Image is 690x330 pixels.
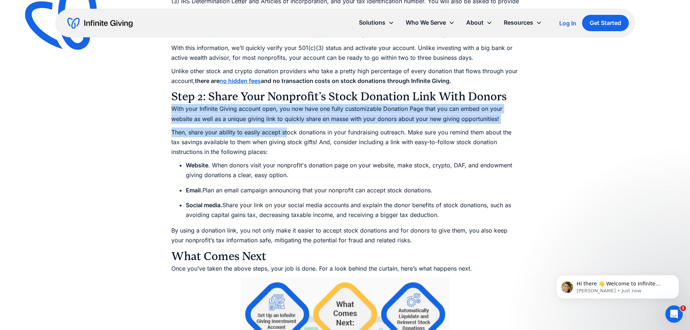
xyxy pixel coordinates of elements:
[559,20,576,26] div: Log In
[171,89,519,104] h3: Step 2: Share Your Nonprofit’s Stock Donation Link With Donors
[171,249,519,264] h3: What Comes Next
[680,305,686,311] span: 1
[219,77,261,84] a: no hidden fees
[195,77,219,84] strong: there are
[171,128,519,157] p: Then, share your ability to easily accept stock donations in your fundraising outreach. Make sure...
[665,305,683,323] iframe: Intercom live chat
[186,201,222,209] strong: Social media.
[359,18,385,28] div: Solutions
[171,226,519,245] p: By using a donation link, you not only make it easier to accept stock donations and for donors to...
[353,15,400,30] div: Solutions
[186,162,208,169] strong: Website
[186,187,202,194] strong: Email.
[498,15,548,30] div: Resources
[186,160,519,180] li: . When donors visit your nonprofit's donation page on your website, make stock, crypto, DAF, and ...
[67,17,133,29] a: home
[171,104,519,124] p: With your Infinite Giving account open, you now have one fully customizable Donation Page that yo...
[171,43,519,63] p: With this information, we’ll quickly verify your 501(c)(3) status and activate your account. Unli...
[171,264,519,273] p: Once you’ve taken the above steps, your job is done. For a look behind the curtain, here’s what h...
[406,18,446,28] div: Who We Serve
[466,18,484,28] div: About
[504,18,533,28] div: Resources
[261,77,451,84] strong: and no transaction costs on stock donations through Infinite Giving.
[186,185,519,195] li: Plan an email campaign announcing that your nonprofit can accept stock donations.
[559,19,576,28] a: Log In
[400,15,460,30] div: Who We Serve
[460,15,498,30] div: About
[545,260,690,310] iframe: Intercom notifications message
[186,200,519,220] li: Share your link on your social media accounts and explain the donor benefits of stock donations, ...
[171,66,519,86] p: Unlike other stock and crypto donation providers who take a pretty high percentage of every donat...
[582,15,629,31] a: Get Started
